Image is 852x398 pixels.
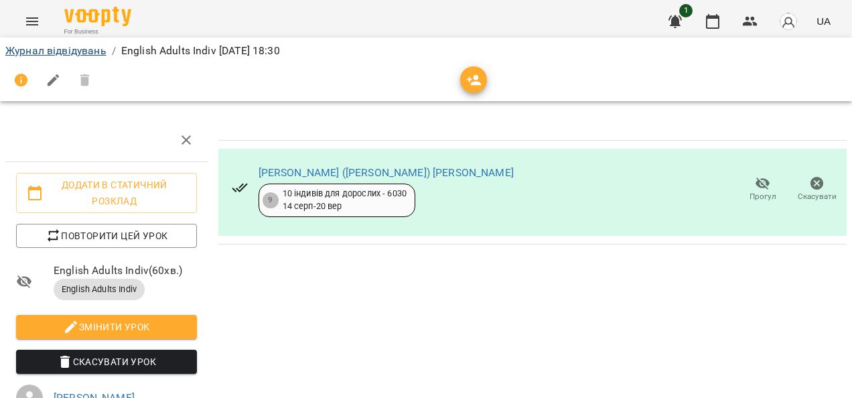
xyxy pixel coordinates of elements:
[121,43,280,59] p: English Adults Indiv [DATE] 18:30
[64,7,131,26] img: Voopty Logo
[16,350,197,374] button: Скасувати Урок
[16,224,197,248] button: Повторити цей урок
[5,43,847,59] nav: breadcrumb
[735,171,790,208] button: Прогул
[283,188,407,212] div: 10 індивів для дорослих - 6030 14 серп - 20 вер
[27,319,186,335] span: Змінити урок
[112,43,116,59] li: /
[779,12,798,31] img: avatar_s.png
[27,354,186,370] span: Скасувати Урок
[64,27,131,36] span: For Business
[16,315,197,339] button: Змінити урок
[27,177,186,209] span: Додати в статичний розклад
[790,171,844,208] button: Скасувати
[259,166,514,179] a: [PERSON_NAME] ([PERSON_NAME]) [PERSON_NAME]
[54,263,197,279] span: English Adults Indiv ( 60 хв. )
[263,192,279,208] div: 9
[16,173,197,213] button: Додати в статичний розклад
[16,5,48,38] button: Menu
[798,191,837,202] span: Скасувати
[27,228,186,244] span: Повторити цей урок
[679,4,693,17] span: 1
[750,191,776,202] span: Прогул
[816,14,831,28] span: UA
[54,283,145,295] span: English Adults Indiv
[811,9,836,34] button: UA
[5,44,106,57] a: Журнал відвідувань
